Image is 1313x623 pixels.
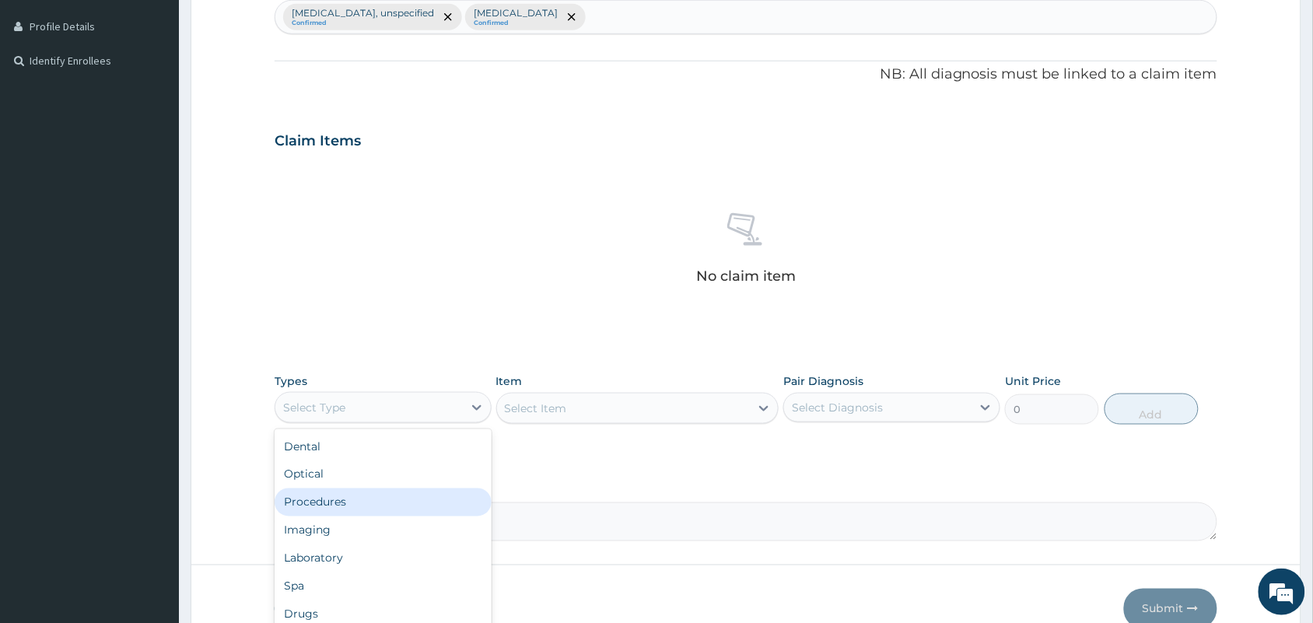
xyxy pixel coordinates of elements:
[275,65,1217,85] p: NB: All diagnosis must be linked to a claim item
[275,544,492,572] div: Laboratory
[1105,394,1199,425] button: Add
[1005,373,1061,389] label: Unit Price
[283,400,345,415] div: Select Type
[275,133,361,150] h3: Claim Items
[696,268,796,284] p: No claim item
[275,375,307,388] label: Types
[275,481,1217,494] label: Comment
[292,19,434,27] small: Confirmed
[90,196,215,353] span: We're online!
[275,460,492,488] div: Optical
[783,373,863,389] label: Pair Diagnosis
[792,400,883,415] div: Select Diagnosis
[292,7,434,19] p: [MEDICAL_DATA], unspecified
[441,10,455,24] span: remove selection option
[474,7,558,19] p: [MEDICAL_DATA]
[496,373,523,389] label: Item
[275,516,492,544] div: Imaging
[275,432,492,460] div: Dental
[275,488,492,516] div: Procedures
[29,78,63,117] img: d_794563401_company_1708531726252_794563401
[565,10,579,24] span: remove selection option
[474,19,558,27] small: Confirmed
[81,87,261,107] div: Chat with us now
[8,425,296,479] textarea: Type your message and hit 'Enter'
[275,572,492,600] div: Spa
[255,8,292,45] div: Minimize live chat window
